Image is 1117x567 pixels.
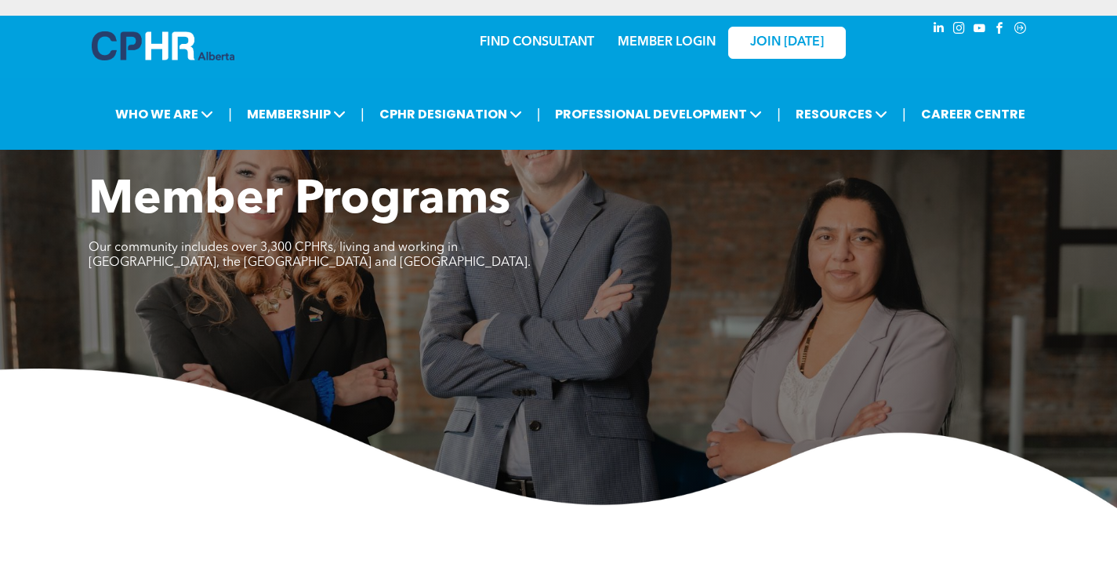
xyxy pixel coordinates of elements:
[971,20,988,41] a: youtube
[228,98,232,130] li: |
[916,100,1030,129] a: CAREER CENTRE
[1012,20,1029,41] a: Social network
[242,100,350,129] span: MEMBERSHIP
[111,100,218,129] span: WHO WE ARE
[618,36,716,49] a: MEMBER LOGIN
[951,20,968,41] a: instagram
[777,98,781,130] li: |
[550,100,767,129] span: PROFESSIONAL DEVELOPMENT
[728,27,846,59] a: JOIN [DATE]
[92,31,234,60] img: A blue and white logo for cp alberta
[992,20,1009,41] a: facebook
[375,100,527,129] span: CPHR DESIGNATION
[480,36,594,49] a: FIND CONSULTANT
[750,35,824,50] span: JOIN [DATE]
[791,100,892,129] span: RESOURCES
[902,98,906,130] li: |
[537,98,541,130] li: |
[89,242,531,269] span: Our community includes over 3,300 CPHRs, living and working in [GEOGRAPHIC_DATA], the [GEOGRAPHIC...
[89,177,510,224] span: Member Programs
[930,20,948,41] a: linkedin
[361,98,364,130] li: |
